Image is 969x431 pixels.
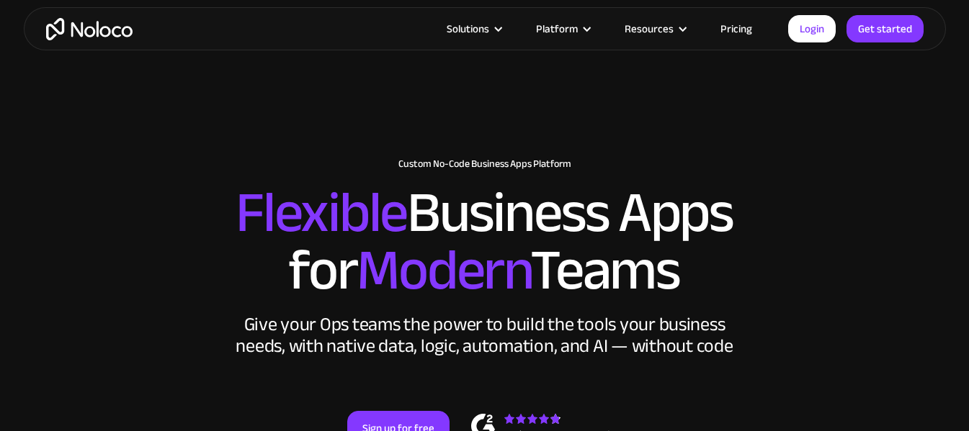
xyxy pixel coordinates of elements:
[847,15,924,42] a: Get started
[46,18,133,40] a: home
[38,184,932,299] h2: Business Apps for Teams
[607,19,702,38] div: Resources
[429,19,518,38] div: Solutions
[702,19,770,38] a: Pricing
[447,19,489,38] div: Solutions
[518,19,607,38] div: Platform
[625,19,674,38] div: Resources
[233,314,737,357] div: Give your Ops teams the power to build the tools your business needs, with native data, logic, au...
[236,159,407,266] span: Flexible
[38,158,932,170] h1: Custom No-Code Business Apps Platform
[788,15,836,42] a: Login
[357,217,530,324] span: Modern
[536,19,578,38] div: Platform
